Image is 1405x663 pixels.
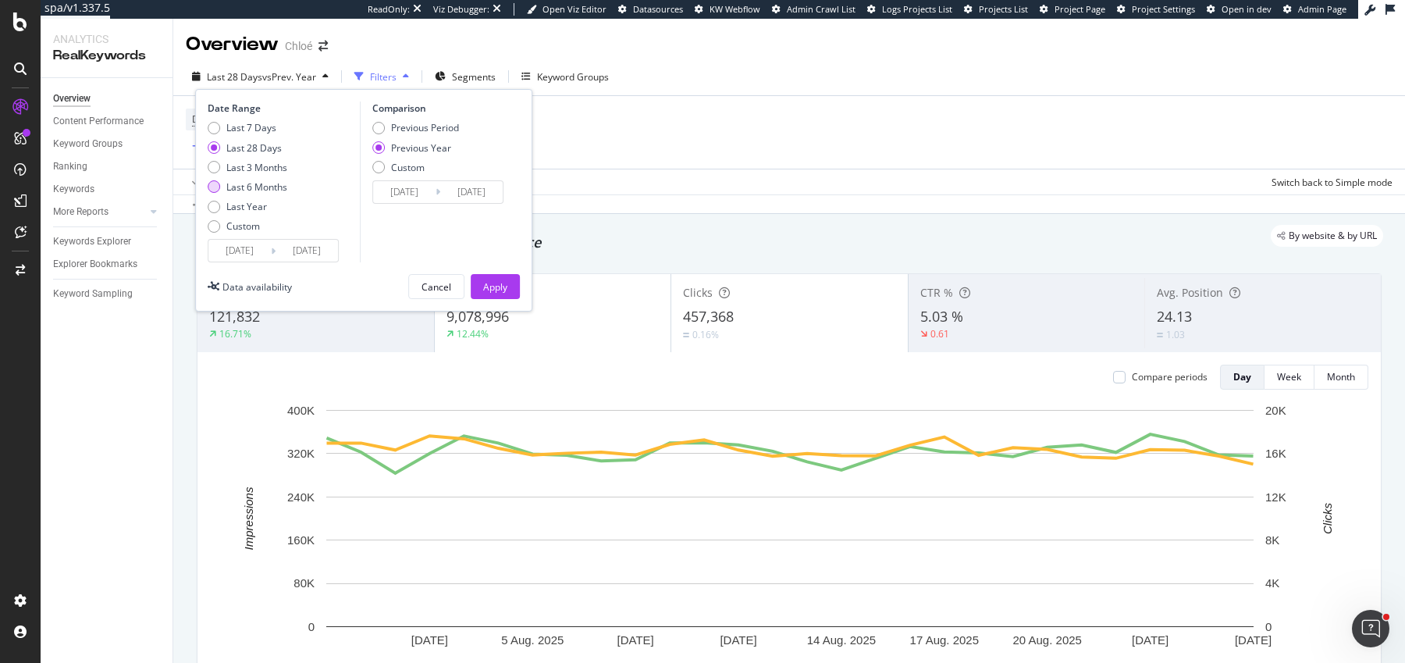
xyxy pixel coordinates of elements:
text: 14 Aug. 2025 [807,633,876,647]
button: Last 28 DaysvsPrev. Year [186,64,335,89]
span: Device [192,112,222,126]
div: Previous Period [372,121,459,134]
span: Logs Projects List [882,3,952,15]
div: 0.61 [930,327,949,340]
div: Last Year [226,200,267,213]
div: legacy label [1271,225,1383,247]
span: Last 28 Days [207,70,262,84]
text: [DATE] [617,633,654,647]
button: Segments [429,64,502,89]
span: Clicks [683,285,713,300]
div: Date Range [208,102,356,115]
button: Week [1264,365,1314,390]
span: Open Viz Editor [542,3,606,15]
span: vs Prev. Year [262,70,316,84]
div: Keyword Groups [53,136,123,152]
span: 457,368 [683,307,734,326]
a: Keyword Groups [53,136,162,152]
text: 320K [287,447,315,460]
div: Last 3 Months [226,161,287,174]
div: Switch back to Simple mode [1272,176,1393,189]
text: 5 Aug. 2025 [501,633,564,647]
div: 1.03 [1166,328,1185,341]
text: 12K [1265,490,1286,504]
div: Apply [483,280,507,294]
div: Day [1233,370,1251,383]
text: 4K [1265,576,1279,590]
a: Open Viz Editor [527,3,606,16]
span: By website & by URL [1289,231,1377,241]
div: Chloé [285,38,312,54]
div: Explorer Bookmarks [53,256,137,273]
button: Cancel [408,274,464,299]
button: Day [1220,365,1264,390]
text: [DATE] [1132,633,1168,647]
button: Month [1314,365,1368,390]
span: KW Webflow [710,3,760,15]
div: Filters [370,70,397,84]
a: Keywords Explorer [53,233,162,250]
span: CTR % [920,285,953,300]
span: Open in dev [1222,3,1272,15]
text: [DATE] [411,633,448,647]
div: Overview [186,31,279,58]
text: 80K [293,576,315,590]
text: 17 Aug. 2025 [910,633,979,647]
input: End Date [440,181,503,203]
text: 0 [1265,620,1272,633]
div: Previous Period [391,121,459,134]
div: Week [1277,370,1301,383]
img: Equal [683,333,689,337]
a: More Reports [53,204,146,220]
button: Filters [348,64,415,89]
span: Admin Page [1298,3,1346,15]
input: Start Date [208,240,271,262]
text: [DATE] [1235,633,1272,647]
span: Admin Crawl List [787,3,855,15]
a: Admin Page [1283,3,1346,16]
div: Overview [53,91,91,107]
a: Admin Crawl List [772,3,855,16]
div: Last 3 Months [208,161,287,174]
div: Last 7 Days [226,121,276,134]
div: RealKeywords [53,47,160,65]
text: Impressions [242,487,255,550]
div: Last 6 Months [226,180,287,194]
div: Custom [391,161,425,174]
div: Compare periods [1132,370,1208,383]
button: Apply [471,274,520,299]
button: Apply [186,169,231,194]
a: Explorer Bookmarks [53,256,162,273]
div: 16.71% [219,327,251,340]
a: Keywords [53,181,162,198]
a: Content Performance [53,113,162,130]
text: 8K [1265,533,1279,547]
text: Clicks [1321,502,1334,533]
span: 5.03 % [920,307,963,326]
a: Open in dev [1207,3,1272,16]
text: 240K [287,490,315,504]
text: 160K [287,533,315,547]
text: 16K [1265,447,1286,460]
img: Equal [1157,333,1163,337]
div: Ranking [53,159,87,175]
text: 400K [287,404,315,417]
text: 0 [308,620,315,633]
div: Keyword Sampling [53,286,133,302]
div: Analytics [53,31,160,47]
div: Viz Debugger: [433,3,489,16]
div: More Reports [53,204,108,220]
a: Keyword Sampling [53,286,162,302]
span: 9,078,996 [446,307,509,326]
button: Add Filter [186,137,248,156]
div: Keywords Explorer [53,233,131,250]
div: Custom [226,219,260,233]
span: 24.13 [1157,307,1192,326]
div: Last Year [208,200,287,213]
text: [DATE] [720,633,756,647]
a: Projects List [964,3,1028,16]
span: Datasources [633,3,683,15]
input: Start Date [373,181,436,203]
div: Keyword Groups [537,70,609,84]
div: 0.16% [692,328,719,341]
